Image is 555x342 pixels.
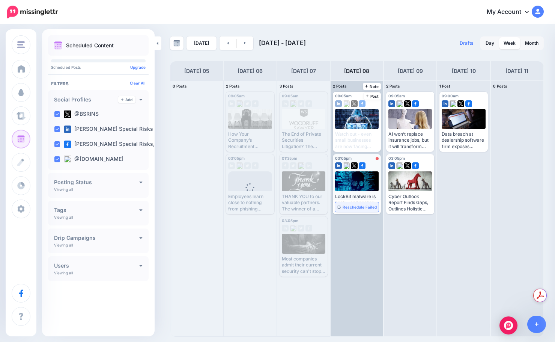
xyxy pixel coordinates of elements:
[305,162,312,169] img: linkedin-grey-square.png
[54,207,139,213] h4: Tags
[238,67,263,76] h4: [DATE] 06
[344,67,369,76] h4: [DATE] 08
[343,100,350,107] img: bluesky-square.png
[173,40,180,47] img: calendar-grey-darker.png
[236,162,243,169] img: bluesky-grey-square.png
[442,94,459,98] span: 09:00am
[520,37,543,49] a: Month
[54,187,73,192] p: Viewing all
[351,100,358,107] img: twitter-square.png
[228,94,245,98] span: 09:05am
[64,110,99,118] label: @BSRINS
[465,100,472,107] img: facebook-square.png
[51,65,146,69] p: Scheduled Posts
[54,235,139,241] h4: Drip Campaigns
[64,156,71,163] img: bluesky-square.png
[54,263,139,268] h4: Users
[17,41,25,48] img: menu.png
[335,156,352,160] span: 03:05pm
[282,131,325,150] div: The End of Private Securities Litigation? The SEC’s New Arbitration Policy and D&O Insurance Impa...
[499,37,520,49] a: Week
[259,39,306,47] span: [DATE] - [DATE]
[351,162,358,169] img: twitter-square.png
[7,6,58,18] img: Missinglettr
[290,100,296,107] img: bluesky-grey-square.png
[64,156,123,163] label: @[DOMAIN_NAME]
[363,83,381,90] a: Note
[54,41,62,50] img: calendar.png
[335,94,352,98] span: 09:05am
[173,84,187,88] span: 0 Posts
[64,126,71,133] img: linkedin-square.png
[366,94,379,98] span: Post
[335,162,342,169] img: linkedin-square.png
[439,84,450,88] span: 1 Post
[493,84,507,88] span: 0 Posts
[364,93,381,100] a: Post
[298,162,304,169] img: bluesky-grey-square.png
[335,100,342,107] img: linkedin-square.png
[388,156,405,160] span: 03:05pm
[365,85,379,88] span: Note
[388,162,395,169] img: linkedin-square.png
[290,162,296,169] img: twitter-grey-square.png
[244,100,251,107] img: twitter-grey-square.png
[282,218,298,223] span: 03:05pm
[442,100,448,107] img: linkedin-square.png
[335,202,379,212] a: Reschedule Failed
[388,94,405,98] span: 09:05am
[388,131,432,150] div: AI won’t replace insurance jobs, but it will transform them [URL][DOMAIN_NAME]
[291,67,316,76] h4: [DATE] 07
[404,162,411,169] img: twitter-square.png
[282,256,325,274] div: Most companies admit their current security can't stop AI cybercrime [URL][DOMAIN_NAME]
[335,194,379,212] div: LockBit malware is back - and nastier than ever, experts claim [URL][DOMAIN_NAME]
[236,100,243,107] img: bluesky-grey-square.png
[305,100,312,107] img: facebook-grey-square.png
[396,100,403,107] img: bluesky-square.png
[404,100,411,107] img: twitter-square.png
[187,36,217,50] a: [DATE]
[282,156,297,160] span: 01:35pm
[252,100,259,107] img: facebook-grey-square.png
[51,81,146,86] h4: Filters
[450,100,456,107] img: bluesky-square.png
[280,84,293,88] span: 3 Posts
[343,162,350,169] img: bluesky-square.png
[388,100,395,107] img: linkedin-square.png
[337,205,341,209] img: restart-grey.png
[64,141,161,148] label: [PERSON_NAME] Special Risks, …
[282,162,289,169] img: facebook-grey-square.png
[442,131,485,150] div: Data breach at dealership software firm exposes 766,000 clients [URL][DOMAIN_NAME]
[282,100,289,107] img: linkedin-grey-square.png
[252,162,259,169] img: facebook-grey-square.png
[335,131,379,150] div: Watch out - even small businesses are now facing threats from deepfake attacks [URL][DOMAIN_NAME]
[298,225,304,232] img: twitter-grey-square.png
[228,100,235,107] img: linkedin-grey-square.png
[412,162,419,169] img: facebook-square.png
[282,194,325,212] div: THANK YOU to our valuable partners. The winner of a Visa Gift Card is [PERSON_NAME] with [PERSON_...
[184,67,209,76] h4: [DATE] 05
[64,141,71,148] img: facebook-square.png
[499,316,517,334] div: Open Intercom Messenger
[452,67,476,76] h4: [DATE] 10
[226,84,240,88] span: 2 Posts
[228,131,272,150] div: How Your Company’s Recruitment Practices Might Be Driving Candidates Away [URL][DOMAIN_NAME]
[412,100,419,107] img: facebook-square.png
[457,100,464,107] img: twitter-square.png
[343,205,377,209] span: Reschedule Failed
[460,41,474,45] span: Drafts
[305,225,312,232] img: facebook-grey-square.png
[64,110,71,118] img: twitter-square.png
[505,67,528,76] h4: [DATE] 11
[282,225,289,232] img: linkedin-grey-square.png
[455,36,478,50] a: Drafts
[228,156,245,160] span: 03:05pm
[398,67,423,76] h4: [DATE] 09
[130,81,146,85] a: Clear All
[54,215,73,219] p: Viewing all
[481,37,499,49] a: Day
[386,84,400,88] span: 2 Posts
[54,180,139,185] h4: Posting Status
[290,225,296,232] img: bluesky-grey-square.png
[359,162,365,169] img: facebook-square.png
